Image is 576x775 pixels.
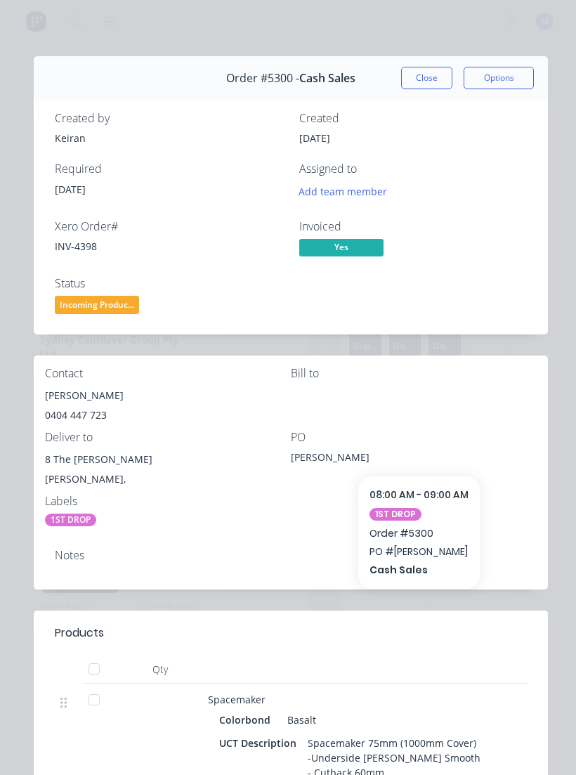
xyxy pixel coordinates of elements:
span: Order #5300 - [226,72,299,85]
div: 8 The [PERSON_NAME][PERSON_NAME], [45,450,291,495]
div: Keiran [55,131,282,145]
div: Created [299,112,527,125]
div: Xero Order # [55,220,282,233]
div: Colorbond [219,710,276,730]
span: Cash Sales [299,72,355,85]
div: UCT Description [219,733,302,753]
button: Add team member [299,182,395,201]
div: 0404 447 723 [45,405,291,425]
div: [PERSON_NAME]0404 447 723 [45,386,291,431]
div: Contact [45,367,291,380]
span: Yes [299,239,384,256]
div: Qty [118,656,202,684]
div: Status [55,277,282,290]
div: [PERSON_NAME], [45,469,291,489]
div: Invoiced [299,220,527,233]
div: 1ST DROP [45,514,96,526]
div: Products [55,625,104,642]
div: Labels [45,495,291,508]
div: Deliver to [45,431,291,444]
span: [DATE] [299,131,330,145]
span: Spacemaker [208,693,266,706]
div: Created by [55,112,282,125]
div: Required [55,162,282,176]
button: Close [401,67,452,89]
div: Bill to [291,367,537,380]
div: PO [291,431,537,444]
span: Incoming Produc... [55,296,139,313]
button: Options [464,67,534,89]
div: Notes [55,549,527,562]
span: [DATE] [55,183,86,196]
div: [PERSON_NAME] [291,450,466,469]
div: 8 The [PERSON_NAME] [45,450,291,469]
div: [PERSON_NAME] [45,386,291,405]
div: Basalt [282,710,316,730]
button: Add team member [292,182,395,201]
button: Incoming Produc... [55,296,139,317]
div: INV-4398 [55,239,282,254]
div: Assigned to [299,162,527,176]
